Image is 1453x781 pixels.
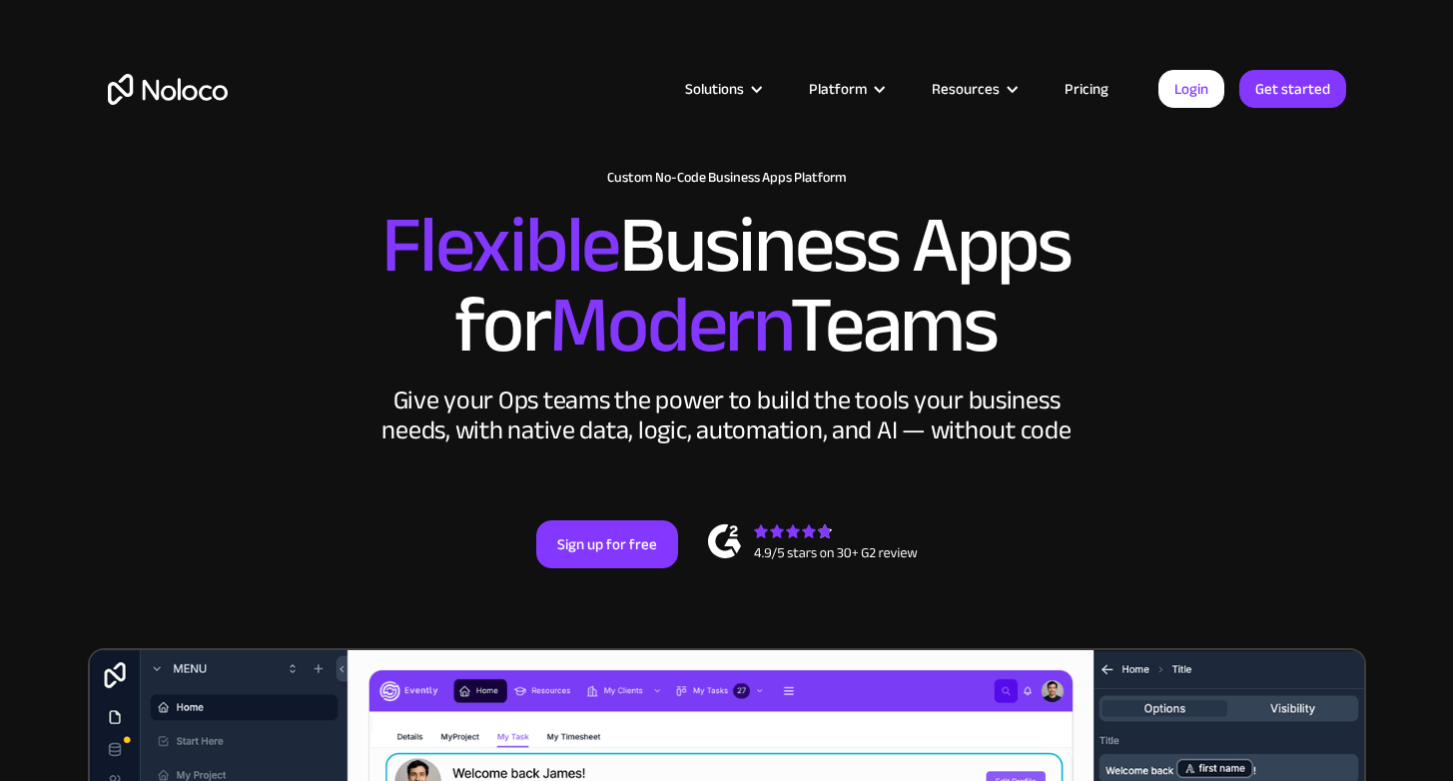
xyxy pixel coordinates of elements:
a: Get started [1239,70,1346,108]
a: Sign up for free [536,520,678,568]
a: Pricing [1040,76,1133,102]
div: Platform [809,76,867,102]
a: Login [1158,70,1224,108]
div: Resources [907,76,1040,102]
a: home [108,74,228,105]
div: Platform [784,76,907,102]
span: Modern [549,251,790,399]
span: Flexible [381,171,619,320]
div: Resources [932,76,1000,102]
div: Solutions [685,76,744,102]
div: Solutions [660,76,784,102]
h2: Business Apps for Teams [108,206,1346,366]
div: Give your Ops teams the power to build the tools your business needs, with native data, logic, au... [377,386,1077,445]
